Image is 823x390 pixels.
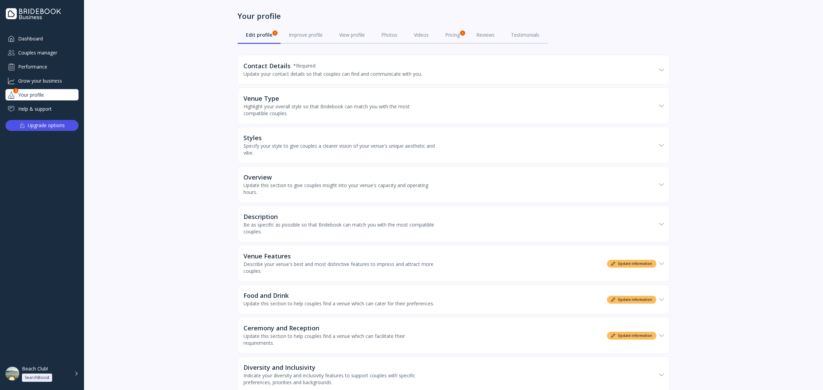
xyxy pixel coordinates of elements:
a: Photos [373,26,406,44]
iframe: Chat Widget [789,357,823,390]
a: Dashboard [5,33,79,44]
div: Update information [607,296,656,304]
div: Update your contact details so that couples can find and communicate with you. [243,71,422,77]
a: Pricing1 [437,26,468,44]
div: Beach Club! [22,366,48,372]
div: Reviews [476,32,494,38]
button: Upgrade options [5,120,79,131]
div: * Required [293,62,315,69]
div: Testimonials [511,32,539,38]
div: Update this section to help couples find a venue which can cater for their preferences. [243,300,434,307]
a: Couples manager [5,47,79,58]
div: Your profile [5,89,79,100]
a: Your profile2 [5,89,79,100]
div: Update information [607,332,656,340]
a: Edit profile1 [238,26,281,44]
a: Testimonials [503,26,548,44]
a: Help & support [5,103,79,114]
a: View profile [331,26,373,44]
a: Videos [406,26,437,44]
div: Photos [381,32,397,38]
a: Grow your business [5,75,79,86]
div: 1 [460,31,465,36]
img: dpr=2,fit=cover,g=face,w=48,h=48 [5,367,19,380]
div: Highlight your overall style so that Bridebook can match you with the most compatible couples. [243,103,436,117]
div: SearchBoost [25,375,49,380]
div: Describe your venue's best and most distinctive features to impress and attract more couples. [243,261,436,275]
div: Your profile [238,11,281,21]
div: Videos [414,32,429,38]
div: Venue Features [243,253,291,259]
div: Venue Type [243,95,279,102]
div: Edit profile [246,32,272,38]
div: Food and Drink [243,292,289,299]
div: Upgrade options [28,121,65,130]
div: Ceremony and Reception [243,325,319,331]
div: Diversity and Inclusivity [243,364,315,371]
a: Improve profile [281,26,331,44]
div: Contact Details [243,62,290,69]
div: Indicate your diversity and inclusivity features to support couples with specific preferences, pr... [243,372,436,386]
div: Update this section to help couples find a venue which can facilitate their requirements. [243,333,436,346]
a: Performance [5,61,79,72]
div: Overview [243,174,272,181]
div: Description [243,213,278,220]
div: Styles [243,134,262,141]
div: Be as specific as possible so that Bridebook can match you with the most compatible couples. [243,221,436,235]
div: 1 [272,31,277,36]
div: View profile [339,32,365,38]
div: 2 [13,88,19,93]
div: Update information [607,260,656,268]
a: Reviews [468,26,503,44]
div: Improve profile [289,32,323,38]
div: Specify your style to give couples a clearer vision of your venue's unique aesthetic and vibe. [243,143,436,156]
div: Pricing [445,32,460,38]
div: Update this section to give couples insight into your venue's capacity and operating hours. [243,182,436,196]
